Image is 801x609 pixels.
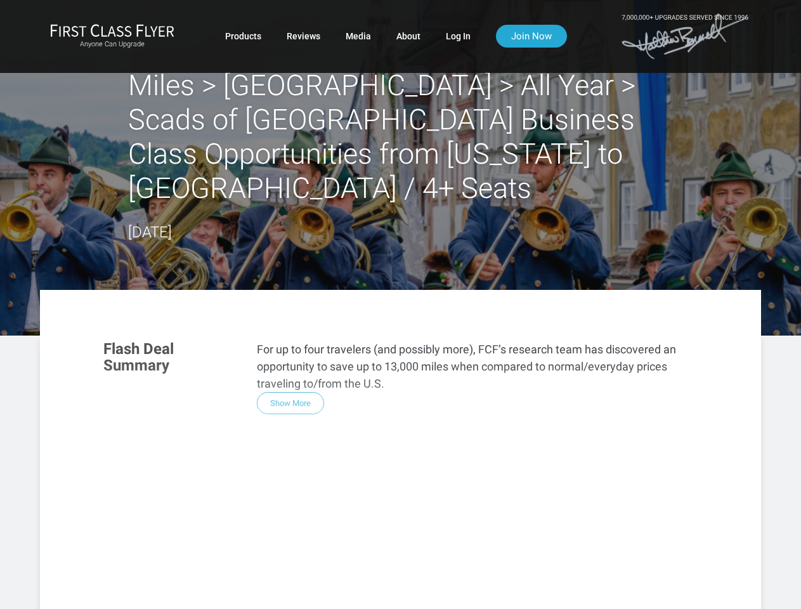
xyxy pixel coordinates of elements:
[496,25,567,48] a: Join Now
[50,23,174,49] a: First Class FlyerAnyone Can Upgrade
[128,69,674,206] h2: Miles > [GEOGRAPHIC_DATA] > All Year > Scads of [GEOGRAPHIC_DATA] Business Class Opportunities fr...
[128,223,172,241] time: [DATE]
[257,341,698,392] p: For up to four travelers (and possibly more), FCF’s research team has discovered an opportunity t...
[103,341,238,374] h3: Flash Deal Summary
[446,25,471,48] a: Log In
[50,23,174,37] img: First Class Flyer
[287,25,320,48] a: Reviews
[346,25,371,48] a: Media
[225,25,261,48] a: Products
[396,25,420,48] a: About
[50,40,174,49] small: Anyone Can Upgrade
